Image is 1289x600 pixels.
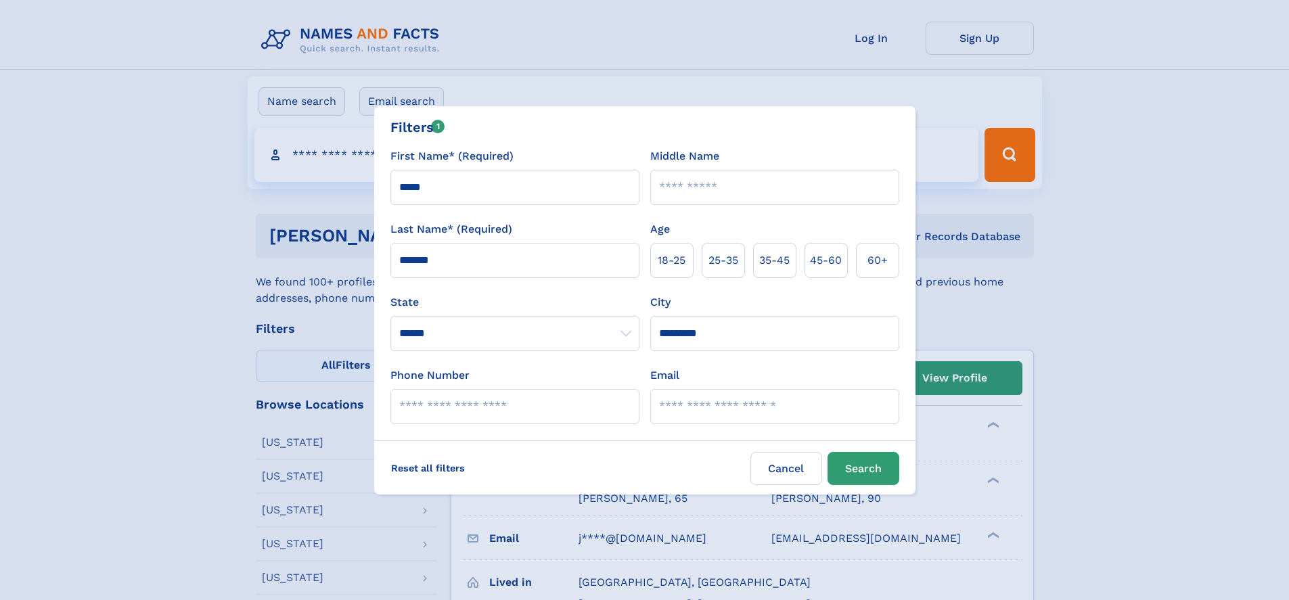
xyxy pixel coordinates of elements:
label: Reset all filters [382,452,474,484]
span: 35‑45 [759,252,790,269]
div: Filters [390,117,445,137]
label: Cancel [750,452,822,485]
span: 25‑35 [708,252,738,269]
button: Search [828,452,899,485]
label: Middle Name [650,148,719,164]
label: State [390,294,639,310]
label: Last Name* (Required) [390,221,512,237]
label: Email [650,367,679,384]
label: City [650,294,671,310]
label: Phone Number [390,367,470,384]
span: 45‑60 [810,252,842,269]
label: Age [650,221,670,237]
span: 60+ [867,252,888,269]
span: 18‑25 [658,252,685,269]
label: First Name* (Required) [390,148,514,164]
